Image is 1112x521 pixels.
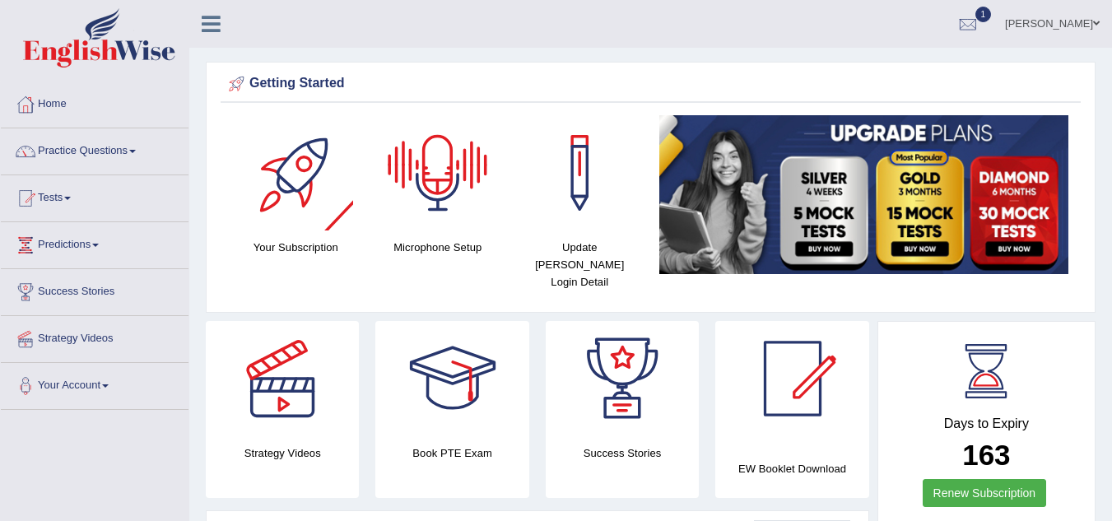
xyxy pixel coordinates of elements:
[1,363,188,404] a: Your Account
[715,460,868,477] h4: EW Booklet Download
[1,316,188,357] a: Strategy Videos
[896,416,1077,431] h4: Days to Expiry
[1,222,188,263] a: Predictions
[1,269,188,310] a: Success Stories
[1,175,188,216] a: Tests
[962,439,1010,471] b: 163
[546,444,699,462] h4: Success Stories
[517,239,643,291] h4: Update [PERSON_NAME] Login Detail
[225,72,1077,96] div: Getting Started
[233,239,359,256] h4: Your Subscription
[206,444,359,462] h4: Strategy Videos
[923,479,1047,507] a: Renew Subscription
[375,444,528,462] h4: Book PTE Exam
[659,115,1069,274] img: small5.jpg
[1,128,188,170] a: Practice Questions
[975,7,992,22] span: 1
[1,81,188,123] a: Home
[375,239,501,256] h4: Microphone Setup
